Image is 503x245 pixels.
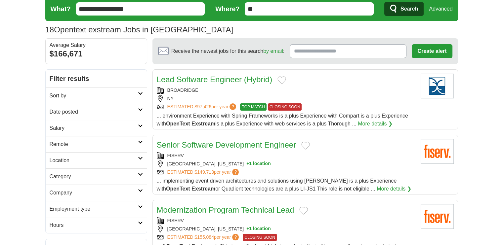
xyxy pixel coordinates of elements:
[50,140,138,148] h2: Remote
[46,185,147,201] a: Company
[384,2,424,16] button: Search
[50,43,143,48] div: Average Salary
[50,108,138,116] h2: Date posted
[46,120,147,136] a: Salary
[268,103,302,111] span: CLOSING SOON
[46,87,147,104] a: Sort by
[429,2,452,16] a: Advanced
[46,217,147,233] a: Hours
[301,142,310,150] button: Add to favorite jobs
[157,178,397,192] span: ... implementing event driven architectures and solutions using [PERSON_NAME] is a plus Experienc...
[171,47,284,55] span: Receive the newest jobs for this search :
[167,218,184,223] a: FISERV
[157,95,415,102] div: NY
[167,153,184,158] a: FISERV
[194,169,214,175] span: $149,713
[46,168,147,185] a: Category
[46,201,147,217] a: Employment type
[51,4,71,14] label: What?
[421,139,454,164] img: Fiserv logo
[232,234,239,240] span: ?
[45,24,54,36] span: 18
[215,4,239,14] label: Where?
[421,74,454,98] img: Broadridge logo
[246,226,271,232] button: +1 location
[412,44,452,58] button: Create alert
[167,103,238,111] a: ESTIMATED:$97,426per year?
[299,207,308,215] button: Add to favorite jobs
[191,186,215,192] strong: Exstream
[50,92,138,100] h2: Sort by
[45,25,233,34] h1: Opentext exstream Jobs in [GEOGRAPHIC_DATA]
[157,113,408,126] span: ... environment Experience with Spring Frameworks is a plus Experience with Compart is a plus Exp...
[191,121,215,126] strong: Exstream
[421,204,454,229] img: Fiserv logo
[46,70,147,87] h2: Filter results
[50,124,138,132] h2: Salary
[240,103,266,111] span: TOP MATCH
[166,186,190,192] strong: OpenText
[167,87,198,93] a: BROADRIDGE
[400,2,418,16] span: Search
[157,226,415,232] div: [GEOGRAPHIC_DATA], [US_STATE]
[194,234,214,240] span: $155,084
[50,48,143,60] div: $166,671
[50,189,138,197] h2: Company
[46,152,147,168] a: Location
[157,160,415,167] div: [GEOGRAPHIC_DATA], [US_STATE]
[50,205,138,213] h2: Employment type
[157,140,296,149] a: Senior Software Development Engineer
[230,103,236,110] span: ?
[377,185,411,193] a: More details ❯
[46,136,147,152] a: Remote
[46,104,147,120] a: Date posted
[194,104,211,109] span: $97,426
[50,173,138,181] h2: Category
[246,226,249,232] span: +
[277,76,286,84] button: Add to favorite jobs
[358,120,393,128] a: More details ❯
[243,234,277,241] span: CLOSING SOON
[232,169,239,175] span: ?
[167,234,240,241] a: ESTIMATED:$155,084per year?
[50,221,138,229] h2: Hours
[166,121,190,126] strong: OpenText
[263,48,283,54] a: by email
[50,157,138,164] h2: Location
[246,160,249,167] span: +
[157,75,272,84] a: Lead Software Engineer (Hybrid)
[167,169,240,176] a: ESTIMATED:$149,713per year?
[157,205,294,214] a: Modernization Program Technical Lead
[246,160,271,167] button: +1 location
